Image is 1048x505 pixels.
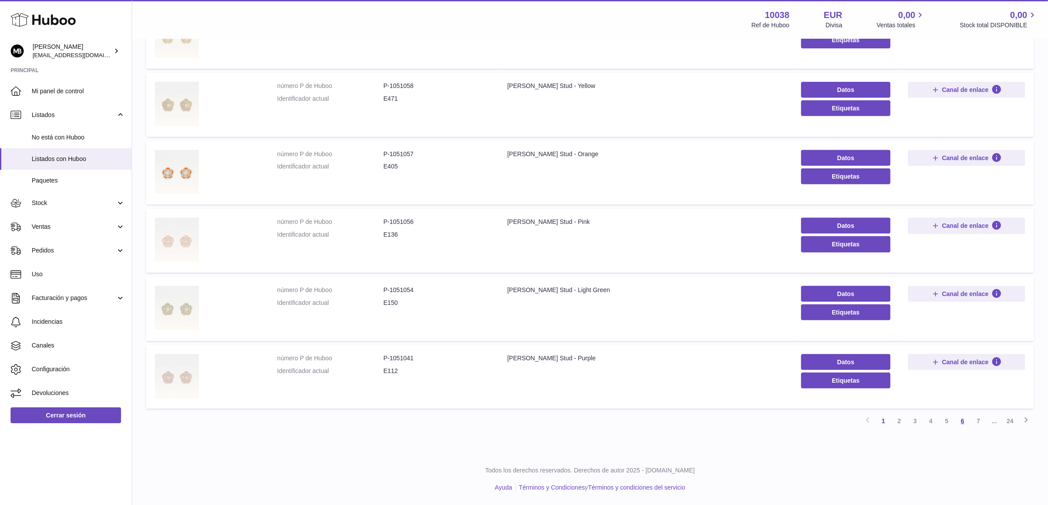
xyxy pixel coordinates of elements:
[32,341,125,350] span: Canales
[32,199,116,207] span: Stock
[32,270,125,278] span: Uso
[32,389,125,397] span: Devoluciones
[33,43,112,59] div: [PERSON_NAME]
[942,222,989,230] span: Canal de enlace
[942,358,989,366] span: Canal de enlace
[801,236,890,252] button: Etiquetas
[277,286,383,294] dt: número P de Huboo
[11,44,24,58] img: internalAdmin-10038@internal.huboo.com
[277,354,383,362] dt: número P de Huboo
[33,51,129,59] span: [EMAIL_ADDRESS][DOMAIN_NAME]
[507,150,783,158] div: [PERSON_NAME] Stud - Orange
[801,218,890,234] a: Datos
[32,223,116,231] span: Ventas
[383,367,489,375] dd: E112
[32,111,116,119] span: Listados
[383,162,489,171] dd: E405
[801,82,890,98] a: Datos
[277,367,383,375] dt: Identificador actual
[960,9,1037,29] a: 0,00 Stock total DISPONIBLE
[277,218,383,226] dt: número P de Huboo
[942,290,989,298] span: Canal de enlace
[383,218,489,226] dd: P-1051056
[875,413,891,429] a: 1
[801,168,890,184] button: Etiquetas
[942,86,989,94] span: Canal de enlace
[11,407,121,423] a: Cerrar sesión
[801,32,890,48] button: Etiquetas
[907,413,923,429] a: 3
[155,150,199,194] img: Camelia Stud - Orange
[32,246,116,255] span: Pedidos
[751,21,789,29] div: Ref de Huboo
[383,150,489,158] dd: P-1051057
[277,82,383,90] dt: número P de Huboo
[908,150,1025,166] button: Canal de enlace
[1010,9,1027,21] span: 0,00
[1002,413,1018,429] a: 24
[877,9,926,29] a: 0,00 Ventas totales
[155,354,199,398] img: Camelia Stud - Purple
[507,82,783,90] div: [PERSON_NAME] Stud - Yellow
[277,299,383,307] dt: Identificador actual
[801,354,890,370] a: Datos
[588,484,685,491] a: Términos y condiciones del servicio
[801,373,890,388] button: Etiquetas
[32,133,125,142] span: No está con Huboo
[923,413,939,429] a: 4
[507,218,783,226] div: [PERSON_NAME] Stud - Pink
[801,286,890,302] a: Datos
[826,21,842,29] div: Divisa
[898,9,916,21] span: 0,00
[939,413,955,429] a: 5
[801,304,890,320] button: Etiquetas
[32,87,125,95] span: Mi panel de control
[908,286,1025,302] button: Canal de enlace
[32,318,125,326] span: Incidencias
[877,21,926,29] span: Ventas totales
[507,286,783,294] div: [PERSON_NAME] Stud - Light Green
[383,299,489,307] dd: E150
[908,354,1025,370] button: Canal de enlace
[32,365,125,373] span: Configuración
[139,466,1041,475] p: Todos los derechos reservados. Derechos de autor 2025 - [DOMAIN_NAME]
[801,150,890,166] a: Datos
[986,413,1002,429] span: ...
[801,100,890,116] button: Etiquetas
[765,9,790,21] strong: 10038
[955,413,971,429] a: 6
[32,176,125,185] span: Paquetes
[277,95,383,103] dt: Identificador actual
[277,231,383,239] dt: Identificador actual
[824,9,842,21] strong: EUR
[383,354,489,362] dd: P-1051041
[277,150,383,158] dt: número P de Huboo
[495,484,512,491] a: Ayuda
[891,413,907,429] a: 2
[507,354,783,362] div: [PERSON_NAME] Stud - Purple
[960,21,1037,29] span: Stock total DISPONIBLE
[519,484,585,491] a: Términos y Condiciones
[155,286,199,330] img: Camelia Stud - Light Green
[383,286,489,294] dd: P-1051054
[383,82,489,90] dd: P-1051058
[277,162,383,171] dt: Identificador actual
[908,82,1025,98] button: Canal de enlace
[516,483,685,492] li: y
[32,294,116,302] span: Facturación y pagos
[155,218,199,262] img: Camelia Stud - Pink
[383,231,489,239] dd: E136
[383,95,489,103] dd: E471
[155,82,199,126] img: Camelia Stud - Yellow
[908,218,1025,234] button: Canal de enlace
[942,154,989,162] span: Canal de enlace
[971,413,986,429] a: 7
[32,155,125,163] span: Listados con Huboo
